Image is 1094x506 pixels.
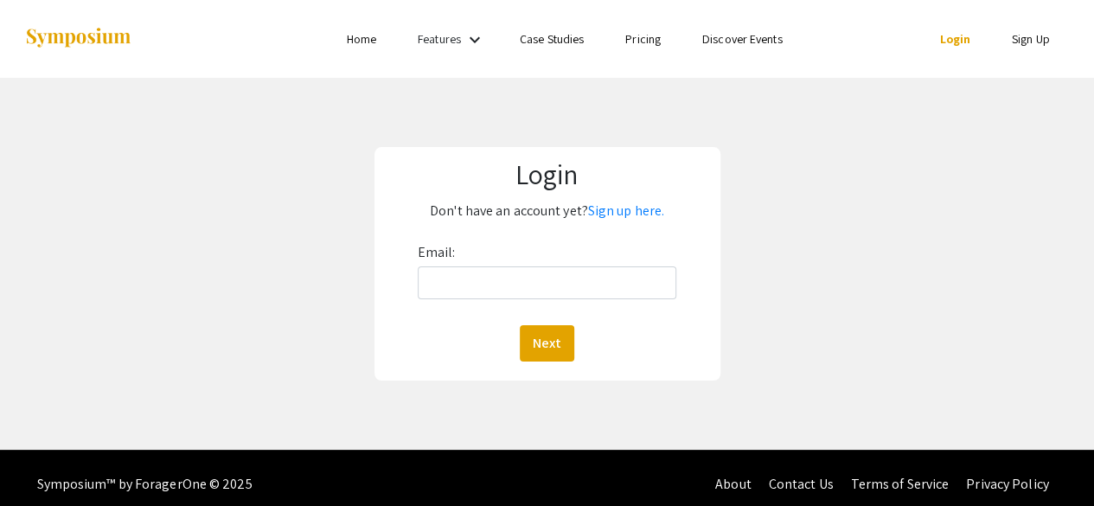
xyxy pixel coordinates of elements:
iframe: Chat [1020,428,1081,493]
a: Sign up here. [588,202,664,220]
p: Don't have an account yet? [385,197,709,225]
mat-icon: Expand Features list [464,29,485,50]
a: Case Studies [520,31,584,47]
a: Login [939,31,970,47]
label: Email: [418,239,456,266]
a: Home [347,31,376,47]
h1: Login [385,157,709,190]
button: Next [520,325,574,362]
a: About [715,475,752,493]
a: Features [418,31,461,47]
a: Privacy Policy [966,475,1048,493]
a: Contact Us [768,475,833,493]
a: Terms of Service [850,475,949,493]
a: Pricing [625,31,661,47]
img: Symposium by ForagerOne [24,27,132,50]
a: Discover Events [702,31,783,47]
a: Sign Up [1012,31,1050,47]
